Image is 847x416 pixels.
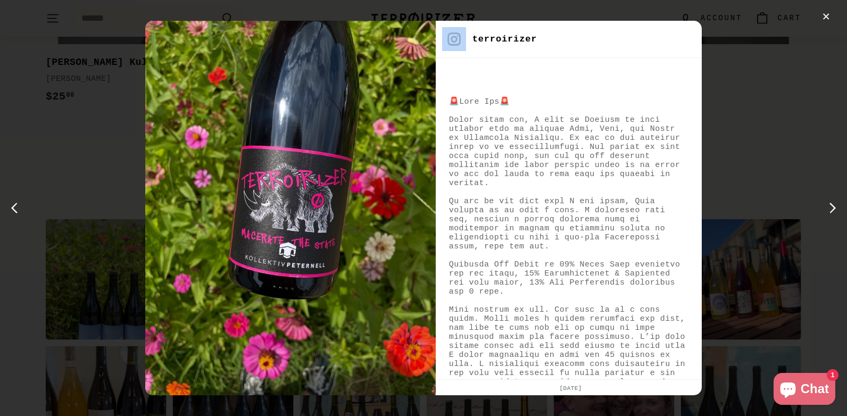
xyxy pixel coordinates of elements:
div: terroirizer [472,33,537,45]
div: close button [818,9,834,25]
img: Instagram profile picture [442,27,466,51]
a: Opens @terroirizer Instagram profile on a new window [472,33,537,45]
div: Instagram post details [145,21,701,395]
div: next post [822,199,839,217]
inbox-online-store-chat: Shopify online store chat [770,373,838,407]
span: [DATE] [555,385,582,392]
div: previous post [8,199,25,217]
